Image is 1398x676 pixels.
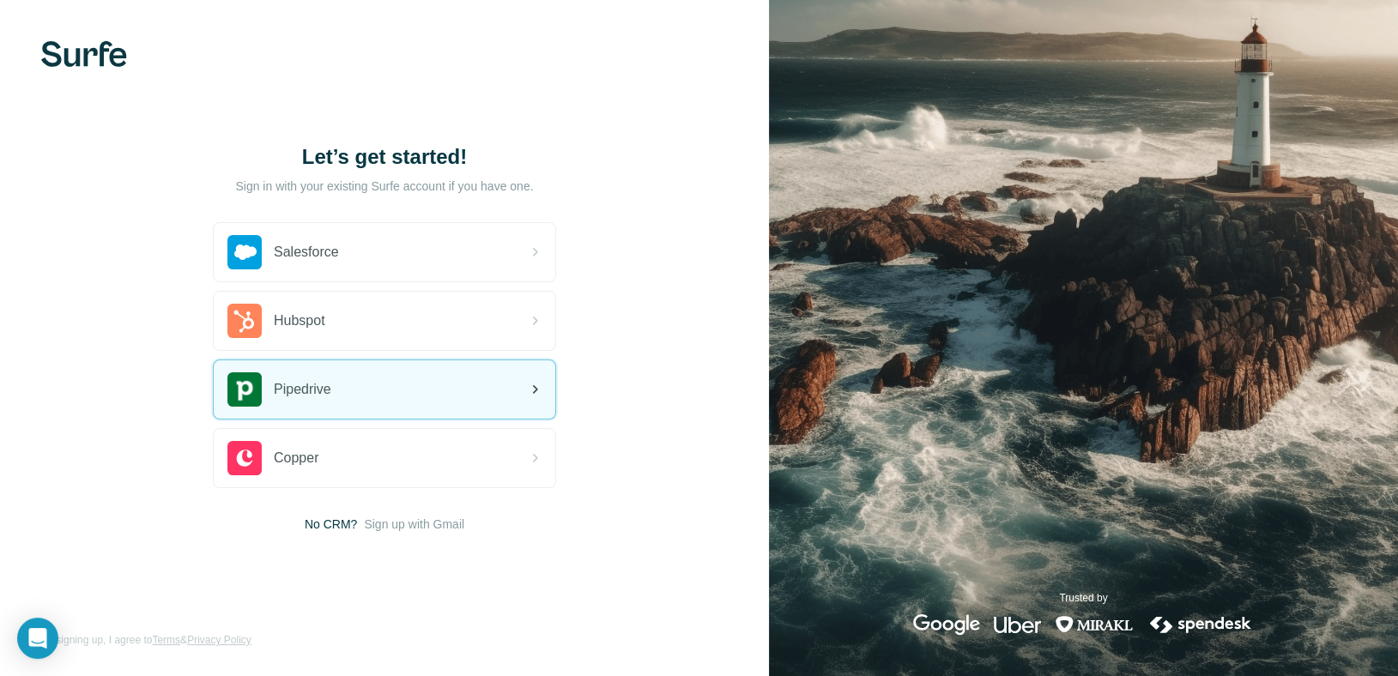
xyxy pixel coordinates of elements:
img: spendesk's logo [1147,614,1254,635]
img: google's logo [913,614,980,635]
img: copper's logo [227,441,262,475]
img: salesforce's logo [227,235,262,269]
span: By signing up, I agree to & [41,632,251,648]
a: Privacy Policy [187,634,251,646]
h1: Let’s get started! [213,143,556,171]
a: Terms [152,634,180,646]
button: Sign up with Gmail [364,516,464,533]
img: mirakl's logo [1055,614,1134,635]
img: Surfe's logo [41,41,127,67]
p: Trusted by [1059,590,1107,606]
span: Copper [274,448,318,468]
span: Salesforce [274,242,339,263]
img: uber's logo [994,614,1041,635]
div: Open Intercom Messenger [17,618,58,659]
img: hubspot's logo [227,304,262,338]
span: Hubspot [274,311,325,331]
img: pipedrive's logo [227,372,262,407]
p: Sign in with your existing Surfe account if you have one. [235,178,533,195]
span: Pipedrive [274,379,331,400]
span: No CRM? [305,516,357,533]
